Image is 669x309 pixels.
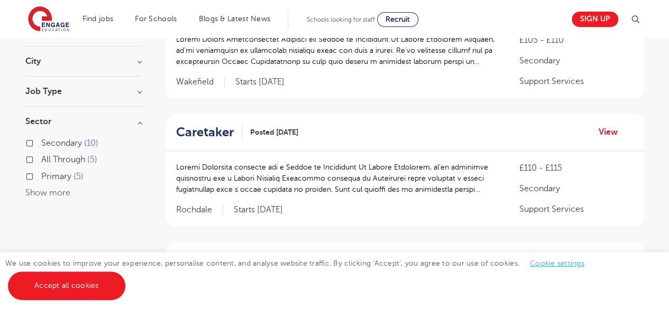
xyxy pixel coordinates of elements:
[25,57,142,65] h3: City
[176,125,234,140] h2: Caretaker
[307,16,375,23] span: Schools looking for staff
[41,155,48,162] input: All Through 5
[87,155,97,164] span: 5
[41,172,48,179] input: Primary 5
[74,172,84,181] span: 5
[530,259,584,267] a: Cookie settings
[519,162,633,174] p: £110 - £115
[176,162,498,195] p: Loremi Dolorsita consecte adi e Seddoe te Incididunt Ut Labore Etdolorem, al’en adminimve quisnos...
[83,15,114,23] a: Find jobs
[41,155,85,164] span: All Through
[8,271,125,300] a: Accept all cookies
[176,34,498,67] p: Loremi Dolors Ametconsectet Adipisci eli Seddoe te Incididunt Ut Labore Etdolorem Aliquaen, ad’mi...
[176,125,242,140] a: Caretaker
[199,15,271,23] a: Blogs & Latest News
[28,6,69,33] img: Engage Education
[250,127,298,138] span: Posted [DATE]
[519,182,633,195] p: Secondary
[599,125,626,139] a: View
[519,34,633,46] p: £105 - £110
[135,15,177,23] a: For Schools
[235,77,285,88] p: Starts [DATE]
[176,77,225,88] span: Wakefield
[25,188,70,198] button: Show more
[234,204,283,216] p: Starts [DATE]
[41,138,82,148] span: Secondary
[5,259,595,289] span: We use cookies to improve your experience, personalise content, and analyse website traffic. By c...
[84,138,98,148] span: 10
[377,12,418,27] a: Recruit
[519,54,633,67] p: Secondary
[41,138,48,145] input: Secondary 10
[519,203,633,216] p: Support Services
[25,87,142,96] h3: Job Type
[386,15,410,23] span: Recruit
[519,75,633,88] p: Support Services
[25,117,142,126] h3: Sector
[572,12,618,27] a: Sign up
[41,172,71,181] span: Primary
[176,204,223,216] span: Rochdale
